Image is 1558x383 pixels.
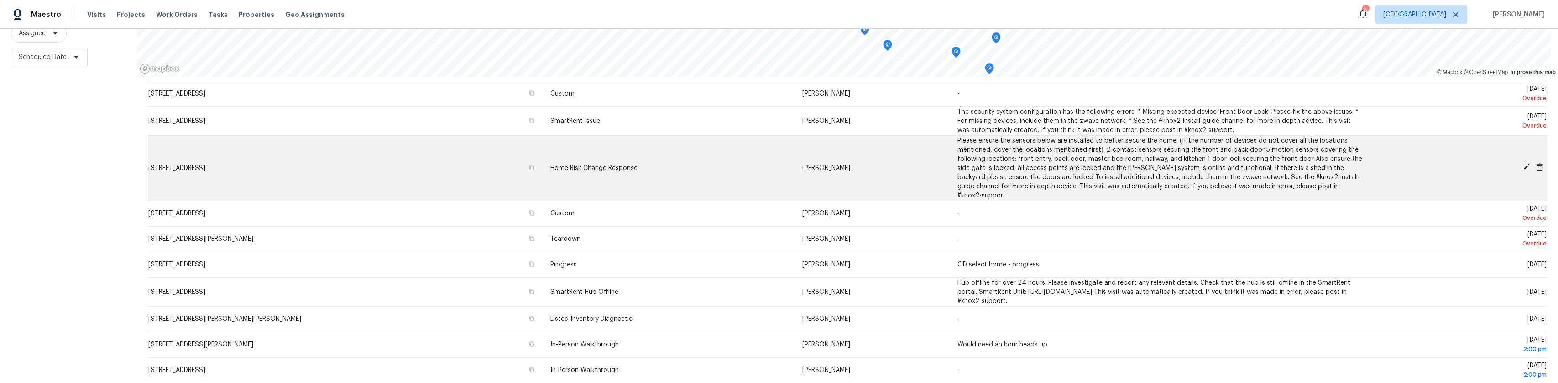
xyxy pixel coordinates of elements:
span: Tasks [209,11,228,18]
span: - [957,236,960,242]
button: Copy Address [528,117,536,125]
span: [STREET_ADDRESS] [148,118,205,124]
button: Copy Address [528,234,536,243]
span: Cancel [1533,163,1547,171]
span: [DATE] [1377,206,1547,223]
span: - [957,210,960,217]
span: Would need an hour heads up [957,341,1047,348]
span: Custom [550,210,575,217]
span: In-Person Walkthrough [550,341,619,348]
span: - [957,367,960,373]
div: 6 [1362,5,1369,15]
span: Work Orders [156,10,198,19]
button: Copy Address [528,164,536,172]
span: The security system configuration has the following errors: * Missing expected device 'Front Door... [957,109,1359,133]
span: [DATE] [1377,337,1547,354]
span: Please ensure the sensors below are installed to better secure the home: (If the number of device... [957,138,1362,199]
button: Copy Address [528,89,536,97]
span: [PERSON_NAME] [802,210,850,217]
span: [STREET_ADDRESS] [148,165,205,171]
button: Copy Address [528,366,536,374]
span: [DATE] [1527,261,1547,268]
div: Map marker [883,40,892,54]
span: Teardown [550,236,580,242]
span: Geo Assignments [285,10,345,19]
div: Map marker [992,32,1001,47]
span: SmartRent Hub Offline [550,289,618,295]
span: [STREET_ADDRESS][PERSON_NAME] [148,341,253,348]
span: [GEOGRAPHIC_DATA] [1383,10,1446,19]
span: Hub offline for over 24 hours. Please investigate and report any relevant details. Check that the... [957,280,1350,304]
span: SmartRent Issue [550,118,600,124]
button: Copy Address [528,260,536,268]
div: Map marker [952,47,961,61]
span: [STREET_ADDRESS] [148,90,205,97]
span: [STREET_ADDRESS][PERSON_NAME][PERSON_NAME] [148,316,301,322]
div: Overdue [1377,121,1547,130]
button: Copy Address [528,340,536,348]
span: Assignee [19,29,46,38]
a: Improve this map [1511,69,1556,75]
span: Home Risk Change Response [550,165,638,171]
span: [DATE] [1377,86,1547,103]
span: [PERSON_NAME] [802,289,850,295]
span: [STREET_ADDRESS] [148,289,205,295]
span: [PERSON_NAME] [802,316,850,322]
span: - [957,316,960,322]
span: [STREET_ADDRESS] [148,210,205,217]
span: [PERSON_NAME] [802,90,850,97]
span: [PERSON_NAME] [802,118,850,124]
div: 2:00 pm [1377,370,1547,379]
span: [PERSON_NAME] [802,165,850,171]
span: Projects [117,10,145,19]
div: Overdue [1377,239,1547,248]
div: Overdue [1377,94,1547,103]
div: Overdue [1377,213,1547,223]
div: Map marker [860,24,869,38]
span: [PERSON_NAME] [802,367,850,373]
span: [PERSON_NAME] [1489,10,1544,19]
span: Visits [87,10,106,19]
a: Mapbox homepage [140,64,180,74]
span: In-Person Walkthrough [550,367,619,373]
span: [PERSON_NAME] [802,341,850,348]
span: - [957,90,960,97]
button: Copy Address [528,287,536,296]
span: Properties [239,10,274,19]
span: [DATE] [1377,113,1547,130]
span: [DATE] [1377,231,1547,248]
span: Custom [550,90,575,97]
span: [STREET_ADDRESS] [148,261,205,268]
span: Maestro [31,10,61,19]
span: Scheduled Date [19,53,67,62]
span: [STREET_ADDRESS][PERSON_NAME] [148,236,253,242]
div: Map marker [985,63,994,77]
span: [PERSON_NAME] [802,236,850,242]
span: [DATE] [1377,362,1547,379]
span: Progress [550,261,577,268]
span: [DATE] [1527,316,1547,322]
span: Edit [1519,163,1533,171]
a: OpenStreetMap [1464,69,1508,75]
span: OD select home - progress [957,261,1039,268]
span: [STREET_ADDRESS] [148,367,205,373]
span: [DATE] [1527,289,1547,295]
div: 2:00 pm [1377,345,1547,354]
span: [PERSON_NAME] [802,261,850,268]
button: Copy Address [528,209,536,217]
span: Listed Inventory Diagnostic [550,316,633,322]
a: Mapbox [1437,69,1462,75]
